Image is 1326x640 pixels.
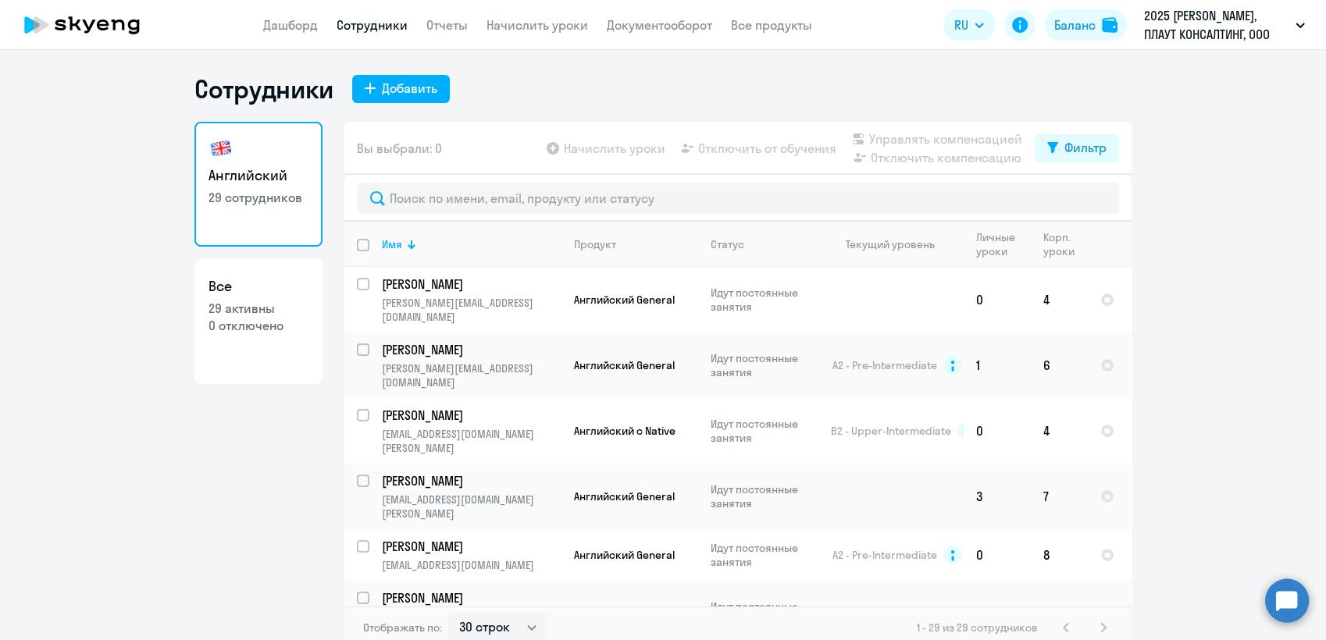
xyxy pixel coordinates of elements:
[382,538,558,555] p: [PERSON_NAME]
[1064,138,1107,157] div: Фильтр
[574,548,675,562] span: Английский General
[382,427,561,455] p: [EMAIL_ADDRESS][DOMAIN_NAME][PERSON_NAME]
[954,16,968,34] span: RU
[426,17,468,33] a: Отчеты
[1144,6,1289,44] p: 2025 [PERSON_NAME], ПЛАУТ КОНСАЛТИНГ, ООО
[607,17,712,33] a: Документооборот
[1031,398,1088,464] td: 4
[382,472,558,489] p: [PERSON_NAME]
[209,165,308,186] h3: Английский
[382,276,558,293] p: [PERSON_NAME]
[1054,16,1096,34] div: Баланс
[964,267,1031,332] td: 0
[263,17,318,33] a: Дашборд
[731,17,812,33] a: Все продукты
[382,589,561,606] a: [PERSON_NAME]
[209,276,308,297] h3: Все
[1031,332,1088,398] td: 6
[382,79,437,98] div: Добавить
[357,139,442,158] span: Вы выбрали: 0
[711,482,818,510] p: Идут постоянные занятия
[574,237,616,251] div: Продукт
[1043,230,1087,258] div: Корп. уроки
[711,599,818,628] p: Идут постоянные занятия
[382,492,561,521] p: [EMAIL_ADDRESS][DOMAIN_NAME][PERSON_NAME]
[711,541,818,569] p: Идут постоянные занятия
[382,361,561,389] p: [PERSON_NAME][EMAIL_ADDRESS][DOMAIN_NAME]
[711,237,744,251] div: Статус
[352,75,450,103] button: Добавить
[1031,529,1088,581] td: 8
[964,464,1031,529] td: 3
[382,341,561,358] a: [PERSON_NAME]
[831,424,951,438] span: B2 - Upper-Intermediate
[711,417,818,445] p: Идут постоянные занятия
[382,276,561,293] a: [PERSON_NAME]
[964,332,1031,398] td: 1
[846,237,935,251] div: Текущий уровень
[209,317,308,334] p: 0 отключено
[1102,17,1117,33] img: balance
[194,73,333,105] h1: Сотрудники
[976,230,1030,258] div: Личные уроки
[1031,464,1088,529] td: 7
[1045,9,1127,41] button: Балансbalance
[194,259,323,384] a: Все29 активны0 отключено
[1035,134,1119,162] button: Фильтр
[1031,267,1088,332] td: 4
[832,548,937,562] span: A2 - Pre-Intermediate
[382,407,558,424] p: [PERSON_NAME]
[711,351,818,379] p: Идут постоянные занятия
[1136,6,1313,44] button: 2025 [PERSON_NAME], ПЛАУТ КОНСАЛТИНГ, ООО
[382,538,561,555] a: [PERSON_NAME]
[337,17,408,33] a: Сотрудники
[382,558,561,572] p: [EMAIL_ADDRESS][DOMAIN_NAME]
[832,358,937,372] span: A2 - Pre-Intermediate
[487,17,588,33] a: Начислить уроки
[831,237,963,251] div: Текущий уровень
[964,398,1031,464] td: 0
[209,136,233,161] img: english
[382,237,561,251] div: Имя
[209,189,308,206] p: 29 сотрудников
[382,296,561,324] p: [PERSON_NAME][EMAIL_ADDRESS][DOMAIN_NAME]
[209,300,308,317] p: 29 активны
[574,424,675,438] span: Английский с Native
[382,237,402,251] div: Имя
[357,183,1119,214] input: Поиск по имени, email, продукту или статусу
[711,286,818,314] p: Идут постоянные занятия
[382,341,558,358] p: [PERSON_NAME]
[574,489,675,503] span: Английский General
[943,9,995,41] button: RU
[194,122,323,247] a: Английский29 сотрудников
[574,358,675,372] span: Английский General
[382,589,558,606] p: [PERSON_NAME]
[382,407,561,424] a: [PERSON_NAME]
[964,529,1031,581] td: 0
[917,620,1038,635] span: 1 - 29 из 29 сотрудников
[382,472,561,489] a: [PERSON_NAME]
[574,293,675,307] span: Английский General
[363,620,442,635] span: Отображать по:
